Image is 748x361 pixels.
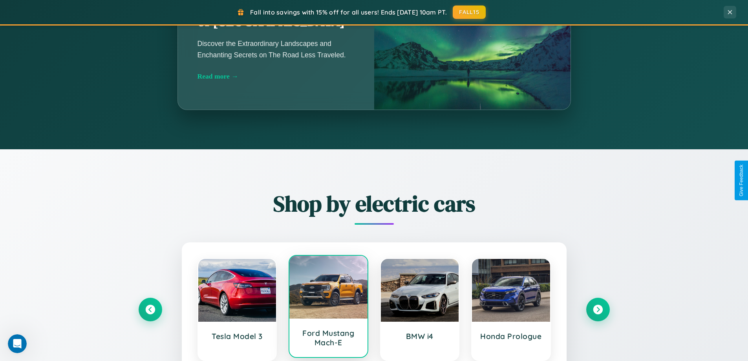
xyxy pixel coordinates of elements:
[198,38,355,60] p: Discover the Extraordinary Landscapes and Enchanting Secrets on The Road Less Traveled.
[250,8,447,16] span: Fall into savings with 15% off for all users! Ends [DATE] 10am PT.
[739,165,744,196] div: Give Feedback
[206,332,269,341] h3: Tesla Model 3
[389,332,451,341] h3: BMW i4
[198,72,355,81] div: Read more →
[297,328,360,347] h3: Ford Mustang Mach-E
[453,5,486,19] button: FALL15
[480,332,542,341] h3: Honda Prologue
[139,189,610,219] h2: Shop by electric cars
[8,334,27,353] iframe: Intercom live chat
